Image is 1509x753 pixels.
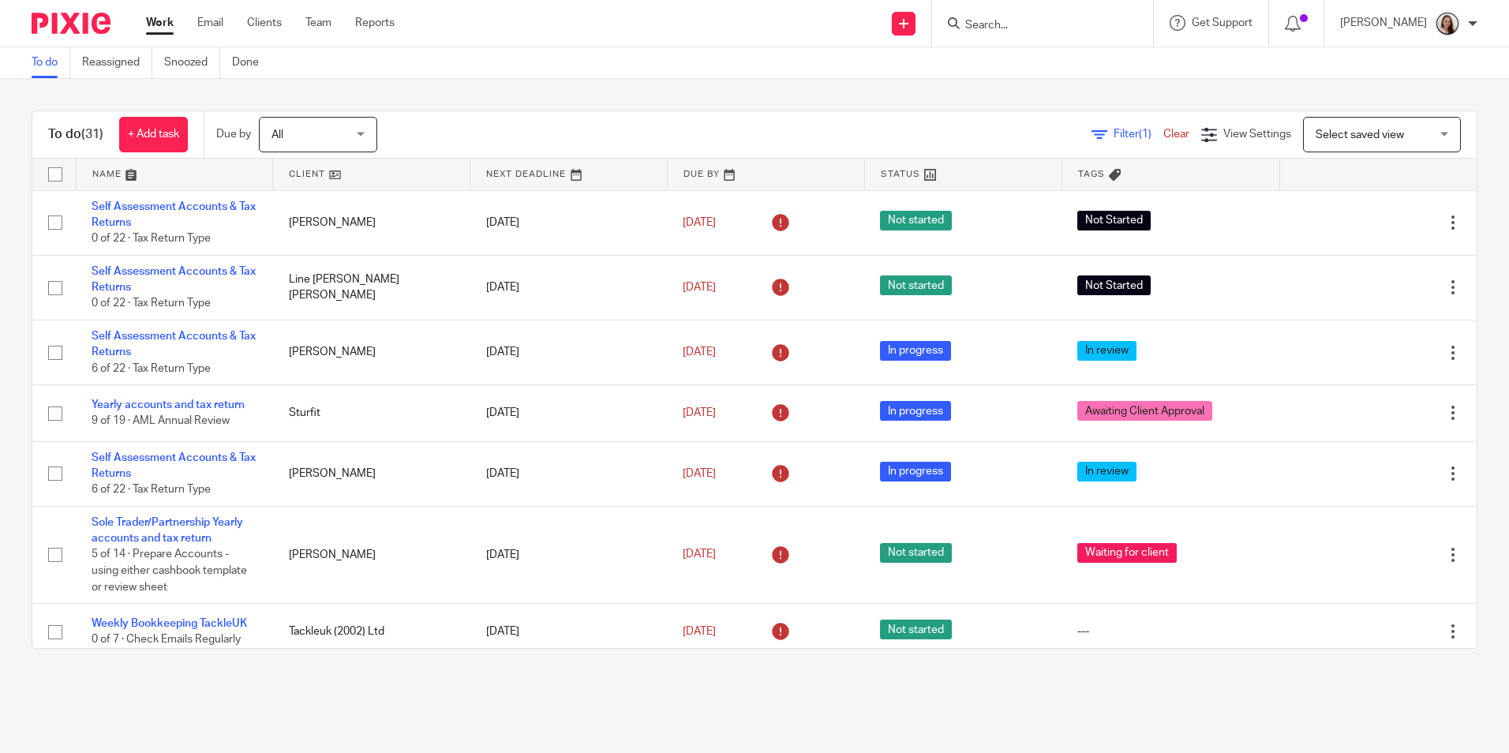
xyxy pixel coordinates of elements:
[273,385,470,441] td: Sturfit
[1192,17,1253,28] span: Get Support
[964,19,1106,33] input: Search
[119,117,188,152] a: + Add task
[470,441,668,506] td: [DATE]
[92,399,245,410] a: Yearly accounts and tax return
[92,452,256,479] a: Self Assessment Accounts & Tax Returns
[92,266,256,293] a: Self Assessment Accounts & Tax Returns
[92,233,211,244] span: 0 of 22 · Tax Return Type
[1114,129,1163,140] span: Filter
[1077,624,1264,639] div: ---
[92,363,211,374] span: 6 of 22 · Tax Return Type
[470,506,668,603] td: [DATE]
[880,620,952,639] span: Not started
[683,407,716,418] span: [DATE]
[880,543,952,563] span: Not started
[880,211,952,230] span: Not started
[1340,15,1427,31] p: [PERSON_NAME]
[82,47,152,78] a: Reassigned
[1078,170,1105,178] span: Tags
[470,385,668,441] td: [DATE]
[273,320,470,384] td: [PERSON_NAME]
[1077,211,1151,230] span: Not Started
[683,217,716,228] span: [DATE]
[92,201,256,228] a: Self Assessment Accounts & Tax Returns
[48,126,103,143] h1: To do
[470,320,668,384] td: [DATE]
[92,634,241,645] span: 0 of 7 · Check Emails Regularly
[1316,129,1404,140] span: Select saved view
[32,47,70,78] a: To do
[92,415,230,426] span: 9 of 19 · AML Annual Review
[164,47,220,78] a: Snoozed
[232,47,271,78] a: Done
[470,604,668,660] td: [DATE]
[1139,129,1151,140] span: (1)
[273,255,470,320] td: Line [PERSON_NAME] [PERSON_NAME]
[683,549,716,560] span: [DATE]
[273,441,470,506] td: [PERSON_NAME]
[92,484,211,495] span: 6 of 22 · Tax Return Type
[1435,11,1460,36] img: Profile.png
[92,298,211,309] span: 0 of 22 · Tax Return Type
[92,618,247,629] a: Weekly Bookkeeping TackleUK
[470,255,668,320] td: [DATE]
[271,129,283,140] span: All
[197,15,223,31] a: Email
[247,15,282,31] a: Clients
[1223,129,1291,140] span: View Settings
[880,275,952,295] span: Not started
[683,347,716,358] span: [DATE]
[683,282,716,293] span: [DATE]
[92,549,247,593] span: 5 of 14 · Prepare Accounts - using either cashbook template or review sheet
[1163,129,1189,140] a: Clear
[470,190,668,255] td: [DATE]
[305,15,331,31] a: Team
[1077,341,1136,361] span: In review
[880,401,951,421] span: In progress
[1077,401,1212,421] span: Awaiting Client Approval
[92,517,243,544] a: Sole Trader/Partnership Yearly accounts and tax return
[683,468,716,479] span: [DATE]
[355,15,395,31] a: Reports
[273,506,470,603] td: [PERSON_NAME]
[273,190,470,255] td: [PERSON_NAME]
[1077,462,1136,481] span: In review
[216,126,251,142] p: Due by
[880,341,951,361] span: In progress
[146,15,174,31] a: Work
[273,604,470,660] td: Tackleuk (2002) Ltd
[1077,543,1177,563] span: Waiting for client
[1077,275,1151,295] span: Not Started
[92,331,256,358] a: Self Assessment Accounts & Tax Returns
[81,128,103,140] span: (31)
[880,462,951,481] span: In progress
[683,626,716,637] span: [DATE]
[32,13,110,34] img: Pixie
